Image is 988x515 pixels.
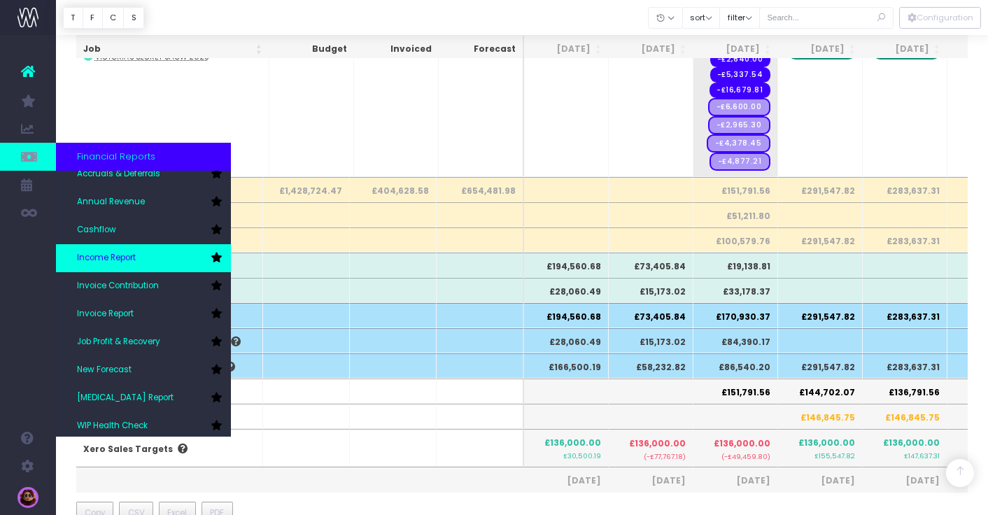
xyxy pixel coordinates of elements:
[77,392,174,404] span: [MEDICAL_DATA] Report
[710,52,770,67] span: Streamtime expense: Thomas R+D – No supplier
[693,36,778,63] th: Aug 25: activate to sort column ascending
[693,177,778,202] th: £151,791.56
[77,308,134,320] span: Invoice Report
[778,353,863,379] th: £291,547.82
[609,278,693,303] th: £15,173.02
[693,253,778,278] th: £19,138.81
[56,188,231,216] a: Annual Revenue
[693,202,778,227] th: £51,211.80
[609,353,693,379] th: £58,232.82
[707,134,770,153] span: Streamtime Draft Expense: Tech Hire – No supplier
[609,253,693,278] th: £73,405.84
[544,437,601,449] span: £136,000.00
[708,98,770,116] span: Streamtime Draft Expense: Pre Vis - Rich – No supplier
[524,353,609,379] th: £166,500.19
[778,177,863,202] th: £291,547.82
[56,160,231,188] a: Accruals & Deferrals
[693,353,778,379] th: £86,540.20
[785,474,855,487] span: [DATE]
[700,474,770,487] span: [DATE]
[616,474,686,487] span: [DATE]
[759,7,894,29] input: Search...
[693,278,778,303] th: £33,178.37
[899,7,981,29] button: Configuration
[437,177,524,202] th: £654,481.98
[609,303,693,328] th: £73,405.84
[778,227,863,253] th: £291,547.82
[899,7,981,29] div: Vertical button group
[682,7,721,29] button: sort
[439,36,524,63] th: Forecast
[56,300,231,328] a: Invoice Report
[778,303,863,328] th: £291,547.82
[710,67,770,83] span: Streamtime expense: Andrew Marchbank (Notch) – No supplier
[708,116,770,134] span: Streamtime Draft Expense: Michelle - pre on site – No supplier
[863,303,947,328] th: £283,637.31
[350,177,437,202] th: £404,628.58
[83,443,173,456] span: Xero Sales Targets
[77,168,160,181] span: Accruals & Deferrals
[863,177,947,202] th: £283,637.31
[693,227,778,253] th: £100,579.76
[56,272,231,300] a: Invoice Contribution
[710,83,770,98] span: Streamtime expense: Matea (Content + on site) – No supplier
[77,150,155,164] span: Financial Reports
[814,449,855,460] small: £155,547.82
[563,449,601,460] small: £30,500.19
[76,36,269,63] th: Job: activate to sort column ascending
[798,437,855,449] span: £136,000.00
[77,196,145,209] span: Annual Revenue
[524,303,609,328] th: £194,560.68
[629,437,686,450] span: £136,000.00
[863,353,947,379] th: £283,637.31
[77,224,116,237] span: Cashflow
[77,252,136,264] span: Income Report
[56,384,231,412] a: [MEDICAL_DATA] Report
[693,303,778,328] th: £170,930.37
[863,227,947,253] th: £283,637.31
[263,177,350,202] th: £1,428,724.47
[719,7,760,29] button: filter
[56,356,231,384] a: New Forecast
[710,153,770,171] span: Streamtime Draft Expense: Onsite (Amy) + 2 days extra – No supplier
[778,404,863,429] th: £146,845.75
[56,216,231,244] a: Cashflow
[609,36,693,63] th: Jul 25: activate to sort column ascending
[123,7,144,29] button: S
[609,328,693,353] th: £15,173.02
[524,328,609,353] th: £28,060.49
[77,364,132,376] span: New Forecast
[863,379,947,404] th: £136,791.56
[531,474,601,487] span: [DATE]
[83,7,103,29] button: F
[63,7,144,29] div: Vertical button group
[63,7,83,29] button: T
[102,7,125,29] button: C
[77,336,160,348] span: Job Profit & Recovery
[693,328,778,353] th: £84,390.17
[778,36,863,63] th: Sep 25: activate to sort column ascending
[17,487,38,508] img: images/default_profile_image.png
[616,450,686,462] small: (-£77,767.18)
[56,328,231,356] a: Job Profit & Recovery
[354,36,439,63] th: Invoiced
[269,36,354,63] th: Budget
[863,404,947,429] th: £146,845.75
[77,280,159,292] span: Invoice Contribution
[700,450,770,462] small: (-£49,459.80)
[714,437,770,450] span: £136,000.00
[883,437,940,449] span: £136,000.00
[524,253,609,278] th: £194,560.68
[77,420,148,432] span: WIP Health Check
[904,449,940,460] small: £147,637.31
[863,36,947,63] th: Oct 25: activate to sort column ascending
[56,412,231,440] a: WIP Health Check
[870,474,940,487] span: [DATE]
[524,278,609,303] th: £28,060.49
[778,379,863,404] th: £144,702.07
[693,379,778,404] th: £151,791.56
[524,36,609,63] th: Jun 25: activate to sort column ascending
[56,244,231,272] a: Income Report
